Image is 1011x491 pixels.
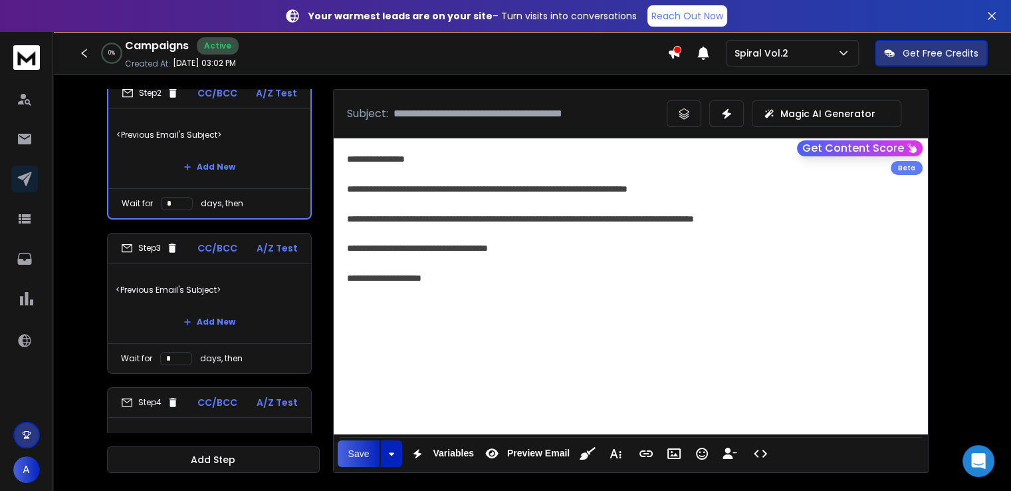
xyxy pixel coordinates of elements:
[962,445,994,477] div: Open Intercom Messenger
[107,77,312,220] li: Step2CC/BCCA/Z Test<Previous Email's Subject>Add NewWait fordays, then
[125,59,170,69] p: Created At:
[575,440,600,467] button: Clean HTML
[308,9,637,23] p: – Turn visits into conversations
[201,198,243,209] p: days, then
[107,233,312,374] li: Step3CC/BCCA/Z Test<Previous Email's Subject>Add NewWait fordays, then
[505,448,572,459] span: Preview Email
[116,116,302,154] p: <Previous Email's Subject>
[689,440,715,467] button: Emoticons
[633,440,659,467] button: Insert Link (Ctrl+K)
[780,107,875,120] p: Magic AI Generator
[734,47,794,60] p: Spiral Vol.2
[257,242,298,255] p: A/Z Test
[121,353,152,364] p: Wait for
[405,440,477,467] button: Variables
[107,446,320,473] button: Add Step
[197,242,237,255] p: CC/BCC
[903,47,978,60] p: Get Free Credits
[173,309,246,335] button: Add New
[308,9,493,23] strong: Your warmest leads are on your site
[875,40,988,67] button: Get Free Credits
[173,58,236,69] p: [DATE] 03:02 PM
[603,440,628,467] button: More Text
[752,100,901,127] button: Magic AI Generator
[121,397,179,409] div: Step 4
[479,440,572,467] button: Preview Email
[257,396,298,409] p: A/Z Test
[647,5,727,27] a: Reach Out Now
[173,154,246,180] button: Add New
[116,426,303,463] p: <Previous Email's Subject>
[116,271,303,309] p: <Previous Email's Subject>
[430,448,477,459] span: Variables
[121,242,178,254] div: Step 3
[125,38,189,54] h1: Campaigns
[122,87,179,99] div: Step 2
[108,49,115,57] p: 0 %
[797,140,923,156] button: Get Content Score
[122,198,153,209] p: Wait for
[661,440,687,467] button: Insert Image (Ctrl+P)
[651,9,723,23] p: Reach Out Now
[197,37,239,55] div: Active
[891,161,923,175] div: Beta
[13,45,40,70] img: logo
[200,353,243,364] p: days, then
[347,106,388,122] p: Subject:
[13,456,40,483] button: A
[197,396,237,409] p: CC/BCC
[338,440,380,467] button: Save
[197,86,237,100] p: CC/BCC
[717,440,742,467] button: Insert Unsubscribe Link
[256,86,297,100] p: A/Z Test
[748,440,773,467] button: Code View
